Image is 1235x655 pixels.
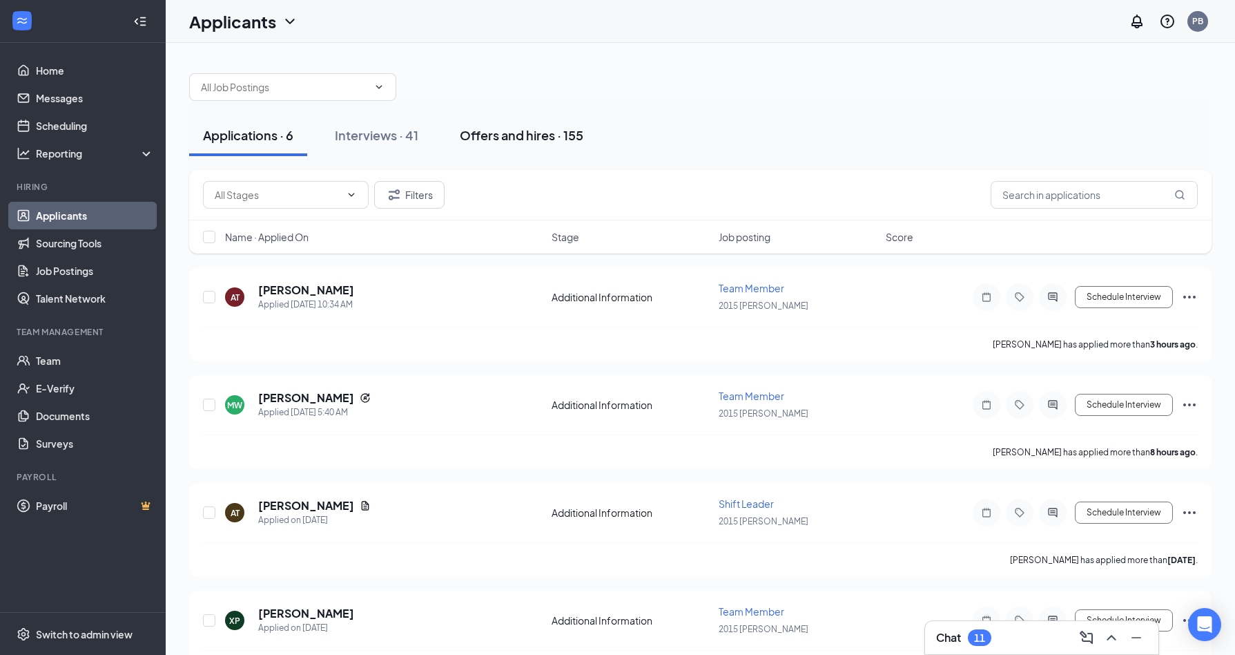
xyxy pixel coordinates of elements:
[1075,394,1173,416] button: Schedule Interview
[346,189,357,200] svg: ChevronDown
[719,624,808,634] span: 2015 [PERSON_NAME]
[1044,507,1061,518] svg: ActiveChat
[1103,629,1120,646] svg: ChevronUp
[1076,627,1098,649] button: ComposeMessage
[36,627,133,641] div: Switch to admin view
[719,605,784,618] span: Team Member
[886,230,913,244] span: Score
[258,298,354,312] div: Applied [DATE] 10:34 AM
[258,390,354,406] h5: [PERSON_NAME]
[17,627,30,641] svg: Settings
[36,285,154,312] a: Talent Network
[1078,629,1095,646] svg: ComposeMessage
[335,126,418,144] div: Interviews · 41
[719,230,770,244] span: Job posting
[17,326,151,338] div: Team Management
[552,230,579,244] span: Stage
[201,79,368,95] input: All Job Postings
[258,283,354,298] h5: [PERSON_NAME]
[386,187,402,203] svg: Filter
[1011,292,1028,303] svg: Tag
[719,516,808,526] span: 2015 [PERSON_NAME]
[36,57,154,84] a: Home
[36,374,154,402] a: E-Verify
[17,181,151,193] div: Hiring
[1181,397,1198,413] svg: Ellipses
[1188,608,1221,641] div: Open Intercom Messenger
[189,10,276,33] h1: Applicants
[258,621,354,635] div: Applied on [DATE]
[1044,399,1061,410] svg: ActiveChat
[36,229,154,257] a: Sourcing Tools
[17,471,151,483] div: Payroll
[552,398,710,412] div: Additional Information
[719,497,774,510] span: Shift Leader
[36,430,154,457] a: Surveys
[1159,13,1176,30] svg: QuestionInfo
[373,82,385,93] svg: ChevronDown
[1167,555,1196,565] b: [DATE]
[460,126,583,144] div: Offers and hires · 155
[215,187,340,202] input: All Stages
[1010,554,1198,566] p: [PERSON_NAME] has applied more than .
[374,181,445,209] button: Filter Filters
[978,292,995,303] svg: Note
[1181,289,1198,305] svg: Ellipses
[552,290,710,304] div: Additional Information
[974,632,985,644] div: 11
[1129,13,1145,30] svg: Notifications
[258,606,354,621] h5: [PERSON_NAME]
[258,406,371,419] div: Applied [DATE] 5:40 AM
[1011,399,1028,410] svg: Tag
[1125,627,1147,649] button: Minimize
[978,399,995,410] svg: Note
[1150,447,1196,457] b: 8 hours ago
[225,230,309,244] span: Name · Applied On
[993,446,1198,458] p: [PERSON_NAME] has applied more than .
[360,392,371,404] svg: Reapply
[36,112,154,140] a: Scheduling
[1011,507,1028,518] svg: Tag
[1181,504,1198,521] svg: Ellipses
[1044,292,1061,303] svg: ActiveChat
[1075,502,1173,524] button: Schedule Interview
[36,402,154,430] a: Documents
[231,507,240,519] div: AT
[1011,615,1028,626] svg: Tag
[719,408,808,419] span: 2015 [PERSON_NAME]
[36,84,154,112] a: Messages
[1128,629,1145,646] svg: Minimize
[17,146,30,160] svg: Analysis
[36,202,154,229] a: Applicants
[1075,609,1173,632] button: Schedule Interview
[552,614,710,627] div: Additional Information
[36,146,155,160] div: Reporting
[36,492,154,520] a: PayrollCrown
[231,292,240,303] div: AT
[993,339,1198,350] p: [PERSON_NAME] has applied more than .
[719,282,784,294] span: Team Member
[1181,612,1198,629] svg: Ellipses
[1174,189,1185,200] svg: MagnifyingGlass
[978,615,995,626] svg: Note
[719,390,784,402] span: Team Member
[15,14,29,28] svg: WorkstreamLogo
[1044,615,1061,626] svg: ActiveChat
[1100,627,1122,649] button: ChevronUp
[282,13,298,30] svg: ChevronDown
[936,630,961,645] h3: Chat
[203,126,293,144] div: Applications · 6
[991,181,1198,209] input: Search in applications
[552,506,710,520] div: Additional Information
[719,301,808,311] span: 2015 [PERSON_NAME]
[133,15,147,28] svg: Collapse
[36,257,154,285] a: Job Postings
[229,615,240,627] div: XP
[978,507,995,518] svg: Note
[1150,339,1196,350] b: 3 hours ago
[227,399,242,411] div: MW
[360,500,371,511] svg: Document
[1075,286,1173,308] button: Schedule Interview
[36,347,154,374] a: Team
[258,513,371,527] div: Applied on [DATE]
